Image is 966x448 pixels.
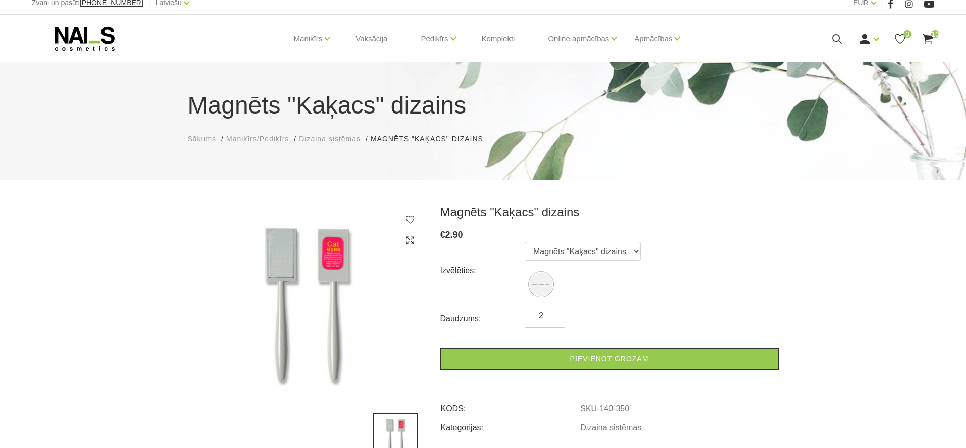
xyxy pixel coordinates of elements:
[188,134,217,144] a: Sākums
[580,423,641,432] a: Dizaina sistēmas
[188,87,779,124] h1: Magnēts "Kaķacs" dizains
[226,134,289,144] a: Manikīrs/Pedikīrs
[440,311,525,327] div: Daudzums:
[226,135,289,143] span: Manikīrs/Pedikīrs
[530,273,552,296] img: Magnēts "Kaķacs" dizains
[440,348,779,370] a: Pievienot grozam
[894,33,906,45] a: 0
[903,30,911,38] span: 0
[634,19,672,59] a: Apmācības
[931,30,939,38] span: 10
[445,230,463,240] span: 2.90
[299,134,361,144] a: Dizaina sistēmas
[922,33,934,45] a: 10
[440,415,580,434] td: Kategorijas:
[299,135,361,143] span: Dizaina sistēmas
[188,205,425,398] img: ...
[474,15,523,63] a: Komplekti
[440,396,580,415] td: KODS:
[294,19,323,59] a: Manikīrs
[580,404,629,413] a: SKU-140-350
[421,19,448,59] a: Pedikīrs
[188,135,217,143] span: Sākums
[347,15,395,63] a: Vaksācija
[440,263,525,279] div: Izvēlēties:
[548,19,609,59] a: Online apmācības
[440,230,445,240] span: €
[440,205,779,220] h3: Magnēts "Kaķacs" dizains
[371,134,493,144] li: Magnēts "Kaķacs" dizains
